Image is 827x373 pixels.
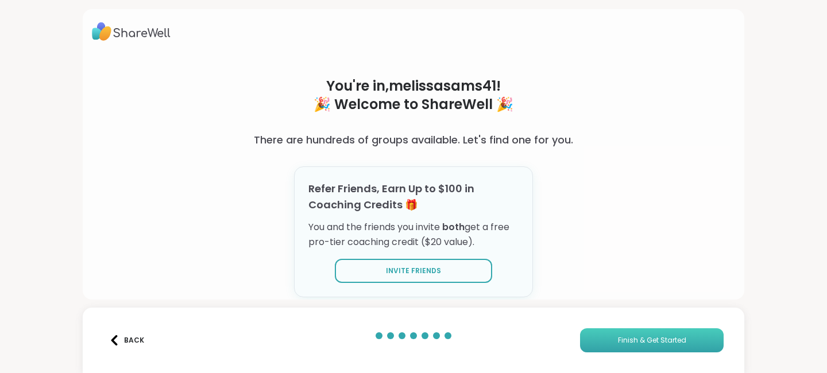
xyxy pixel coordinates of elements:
button: Back [103,328,149,352]
div: Back [109,335,144,345]
h1: You're in, melissasams41 ! 🎉 Welcome to ShareWell 🎉 [215,77,613,114]
button: Invite Friends [335,259,492,283]
span: both [442,220,465,234]
img: ShareWell Logo [92,18,171,45]
h3: Refer Friends, Earn Up to $100 in Coaching Credits 🎁 [308,181,519,213]
span: Invite Friends [386,266,441,276]
button: Finish & Get Started [580,328,724,352]
p: You and the friends you invite get a free pro-tier coaching credit ($20 value). [308,220,519,250]
span: Finish & Get Started [618,335,686,345]
h3: There are hundreds of groups available. Let's find one for you. [254,132,573,148]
